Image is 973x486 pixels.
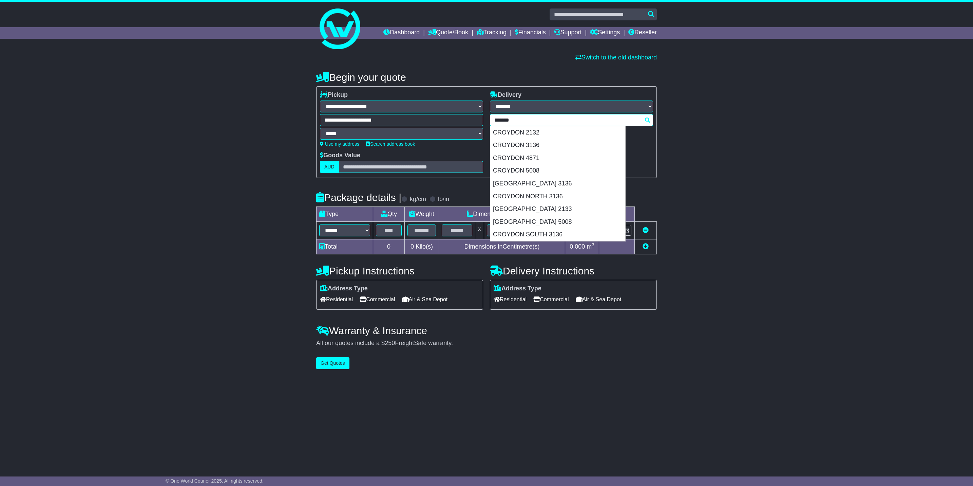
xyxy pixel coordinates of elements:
[411,243,414,250] span: 0
[316,340,657,347] div: All our quotes include a $ FreightSafe warranty.
[320,152,360,159] label: Goods Value
[366,141,415,147] a: Search address book
[477,27,507,39] a: Tracking
[475,222,484,239] td: x
[385,340,395,346] span: 250
[490,216,625,229] div: [GEOGRAPHIC_DATA] 5008
[360,294,395,305] span: Commercial
[316,325,657,336] h4: Warranty & Insurance
[592,242,594,247] sup: 3
[405,239,439,254] td: Kilo(s)
[554,27,581,39] a: Support
[373,239,405,254] td: 0
[320,294,353,305] span: Residential
[587,243,594,250] span: m
[166,478,264,484] span: © One World Courier 2025. All rights reserved.
[317,207,373,222] td: Type
[490,164,625,177] div: CROYDON 5008
[317,239,373,254] td: Total
[490,91,521,99] label: Delivery
[410,196,426,203] label: kg/cm
[490,139,625,152] div: CROYDON 3136
[402,294,448,305] span: Air & Sea Depot
[490,203,625,216] div: [GEOGRAPHIC_DATA] 2133
[320,141,359,147] a: Use my address
[575,54,657,61] a: Switch to the old dashboard
[643,243,649,250] a: Add new item
[570,243,585,250] span: 0.000
[320,91,348,99] label: Pickup
[438,196,449,203] label: lb/in
[490,228,625,241] div: CROYDON SOUTH 3136
[490,126,625,139] div: CROYDON 2132
[439,207,565,222] td: Dimensions (L x W x H)
[515,27,546,39] a: Financials
[320,285,368,292] label: Address Type
[490,265,657,276] h4: Delivery Instructions
[576,294,622,305] span: Air & Sea Depot
[316,72,657,83] h4: Begin your quote
[628,27,657,39] a: Reseller
[643,227,649,234] a: Remove this item
[590,27,620,39] a: Settings
[533,294,569,305] span: Commercial
[316,192,401,203] h4: Package details |
[428,27,468,39] a: Quote/Book
[439,239,565,254] td: Dimensions in Centimetre(s)
[383,27,420,39] a: Dashboard
[373,207,405,222] td: Qty
[320,161,339,173] label: AUD
[494,285,541,292] label: Address Type
[405,207,439,222] td: Weight
[316,357,349,369] button: Get Quotes
[490,152,625,165] div: CROYDON 4871
[490,177,625,190] div: [GEOGRAPHIC_DATA] 3136
[490,114,653,126] typeahead: Please provide city
[316,265,483,276] h4: Pickup Instructions
[490,190,625,203] div: CROYDON NORTH 3136
[494,294,527,305] span: Residential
